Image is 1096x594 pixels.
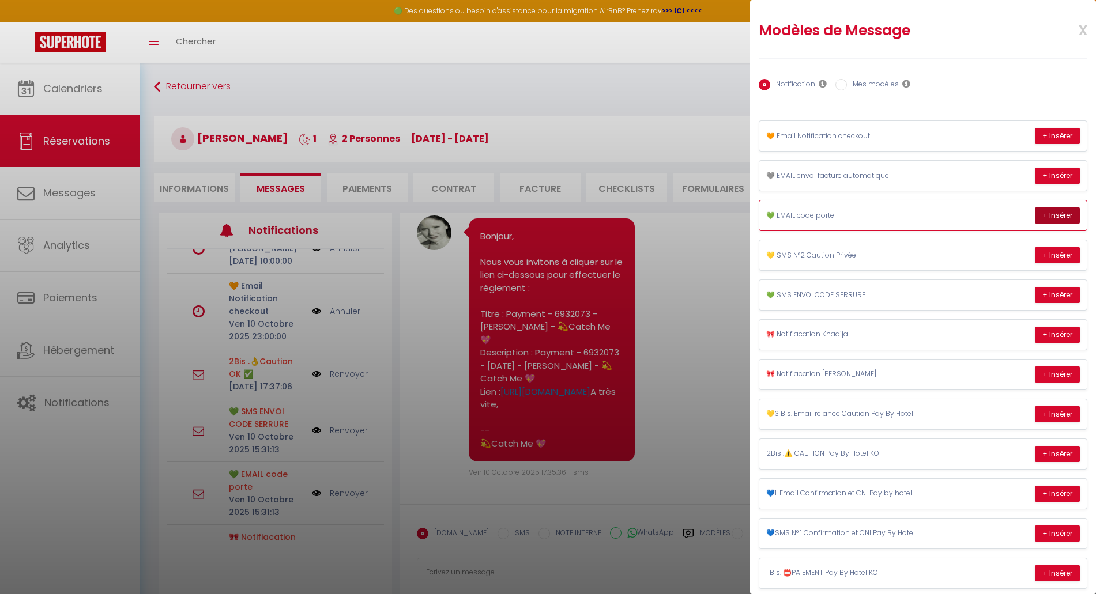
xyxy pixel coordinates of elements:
[766,131,939,142] p: 🧡 Email Notification checkout
[847,79,899,92] label: Mes modèles
[766,210,939,221] p: 💚 EMAIL code porte
[766,329,939,340] p: 🎀 Notifiacation Khadija
[1035,327,1080,343] button: + Insérer
[1035,128,1080,144] button: + Insérer
[766,448,939,459] p: 2Bis .⚠️ CAUTION Pay By Hotel KO
[902,79,910,88] i: Les modèles généraux sont visibles par vous et votre équipe
[819,79,827,88] i: Les notifications sont visibles par toi et ton équipe
[766,171,939,181] p: 🩶 EMAIL envoi facture automatique
[766,290,939,301] p: 💚 SMS ENVOI CODE SERRURE
[1035,446,1080,462] button: + Insérer
[766,528,939,539] p: 💙SMS N° 1 Confirmation et CNI Pay By Hotel
[766,369,939,380] p: 🎀 Notifiacation [PERSON_NAME]
[1035,486,1080,502] button: + Insérer
[770,79,815,92] label: Notification
[1035,525,1080,542] button: + Insérer
[1035,168,1080,184] button: + Insérer
[766,408,939,419] p: 💛3 Bis. Email relance Caution Pay By Hotel
[1035,565,1080,581] button: + Insérer
[1035,247,1080,263] button: + Insérer
[766,250,939,261] p: 💛 SMS N°2 Caution Privée
[1035,207,1080,224] button: + Insérer
[759,21,1027,40] h2: Modèles de Message
[766,567,939,578] p: 1 Bis. 📛PAIEMENT Pay By Hotel KO
[1035,366,1080,383] button: + Insérer
[1051,16,1087,43] span: x
[766,488,939,499] p: 💙1. Email Confirmation et CNI Pay by hotel
[1035,406,1080,422] button: + Insérer
[1035,287,1080,303] button: + Insérer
